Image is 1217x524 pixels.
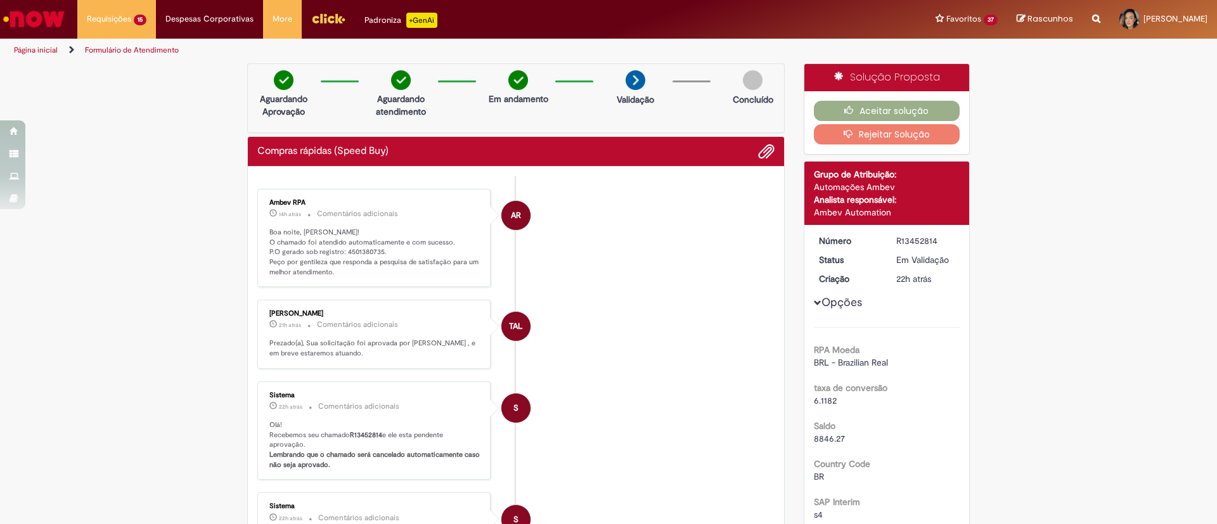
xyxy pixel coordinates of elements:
span: TAL [509,311,522,342]
p: Prezado(a), Sua solicitação foi aprovada por [PERSON_NAME] , e em breve estaremos atuando. [269,338,480,358]
time: 27/08/2025 14:35:23 [279,403,302,411]
div: Em Validação [896,253,955,266]
div: Thais Alves Lima Reis [501,312,531,341]
span: Favoritos [946,13,981,25]
img: ServiceNow [1,6,67,32]
div: Analista responsável: [814,193,960,206]
time: 27/08/2025 14:35:19 [279,514,302,522]
h2: Compras rápidas (Speed Buy) Histórico de tíquete [257,146,389,157]
span: 37 [984,15,998,25]
p: Concluído [733,93,773,106]
span: BRL - Brazilian Real [814,357,888,368]
div: Automações Ambev [814,181,960,193]
div: Ambev RPA [501,201,531,230]
time: 27/08/2025 14:35:11 [896,273,931,284]
button: Aceitar solução [814,101,960,121]
img: img-circle-grey.png [743,70,763,90]
img: click_logo_yellow_360x200.png [311,9,345,28]
button: Rejeitar Solução [814,124,960,144]
p: Validação [617,93,654,106]
p: +GenAi [406,13,437,28]
span: BR [814,471,824,482]
div: Padroniza [364,13,437,28]
span: 21h atrás [279,321,301,329]
small: Comentários adicionais [317,208,398,219]
time: 27/08/2025 15:38:04 [279,321,301,329]
img: arrow-next.png [626,70,645,90]
b: R13452814 [350,430,382,440]
span: 6.1182 [814,395,837,406]
span: Rascunhos [1027,13,1073,25]
span: Despesas Corporativas [165,13,254,25]
span: AR [511,200,521,231]
div: 27/08/2025 14:35:11 [896,272,955,285]
b: RPA Moeda [814,344,860,355]
span: 22h atrás [279,514,302,522]
ul: Trilhas de página [10,39,802,62]
small: Comentários adicionais [318,513,399,523]
b: SAP Interim [814,496,860,508]
div: Ambev Automation [814,206,960,219]
div: [PERSON_NAME] [269,310,480,317]
img: check-circle-green.png [391,70,411,90]
img: check-circle-green.png [274,70,293,90]
button: Adicionar anexos [758,143,775,160]
span: 8846.27 [814,433,845,444]
div: Sistema [269,392,480,399]
div: Sistema [269,502,480,510]
b: taxa de conversão [814,382,887,393]
p: Aguardando atendimento [370,93,432,118]
dt: Criação [809,272,887,285]
a: Formulário de Atendimento [85,45,179,55]
small: Comentários adicionais [318,401,399,412]
span: s4 [814,509,823,520]
p: Boa noite, [PERSON_NAME]! O chamado foi atendido automaticamente e com sucesso. P.O gerado sob re... [269,227,480,278]
div: Grupo de Atribuição: [814,168,960,181]
b: Lembrando que o chamado será cancelado automaticamente caso não seja aprovado. [269,450,482,470]
time: 27/08/2025 23:01:14 [279,210,301,218]
img: check-circle-green.png [508,70,528,90]
span: 14h atrás [279,210,301,218]
small: Comentários adicionais [317,319,398,330]
a: Rascunhos [1017,13,1073,25]
dt: Número [809,234,887,247]
dt: Status [809,253,887,266]
span: [PERSON_NAME] [1143,13,1207,24]
div: R13452814 [896,234,955,247]
div: System [501,393,531,423]
span: S [513,393,518,423]
div: Solução Proposta [804,64,970,91]
b: Country Code [814,458,870,470]
span: Requisições [87,13,131,25]
a: Página inicial [14,45,58,55]
span: 22h atrás [896,273,931,284]
p: Em andamento [489,93,548,105]
span: More [273,13,292,25]
span: 15 [134,15,146,25]
b: Saldo [814,420,835,431]
span: 22h atrás [279,403,302,411]
p: Aguardando Aprovação [253,93,314,118]
div: Ambev RPA [269,199,480,207]
p: Olá! Recebemos seu chamado e ele esta pendente aprovação. [269,420,480,470]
